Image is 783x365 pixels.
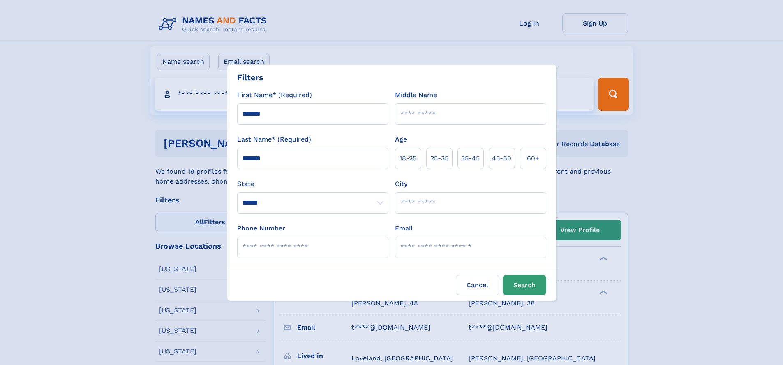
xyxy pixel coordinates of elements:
[395,223,413,233] label: Email
[527,153,539,163] span: 60+
[400,153,416,163] span: 18‑25
[237,223,285,233] label: Phone Number
[237,90,312,100] label: First Name* (Required)
[456,275,499,295] label: Cancel
[430,153,448,163] span: 25‑35
[461,153,480,163] span: 35‑45
[237,135,311,144] label: Last Name* (Required)
[492,153,511,163] span: 45‑60
[503,275,546,295] button: Search
[237,179,388,189] label: State
[395,90,437,100] label: Middle Name
[395,135,407,144] label: Age
[395,179,407,189] label: City
[237,71,263,84] div: Filters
